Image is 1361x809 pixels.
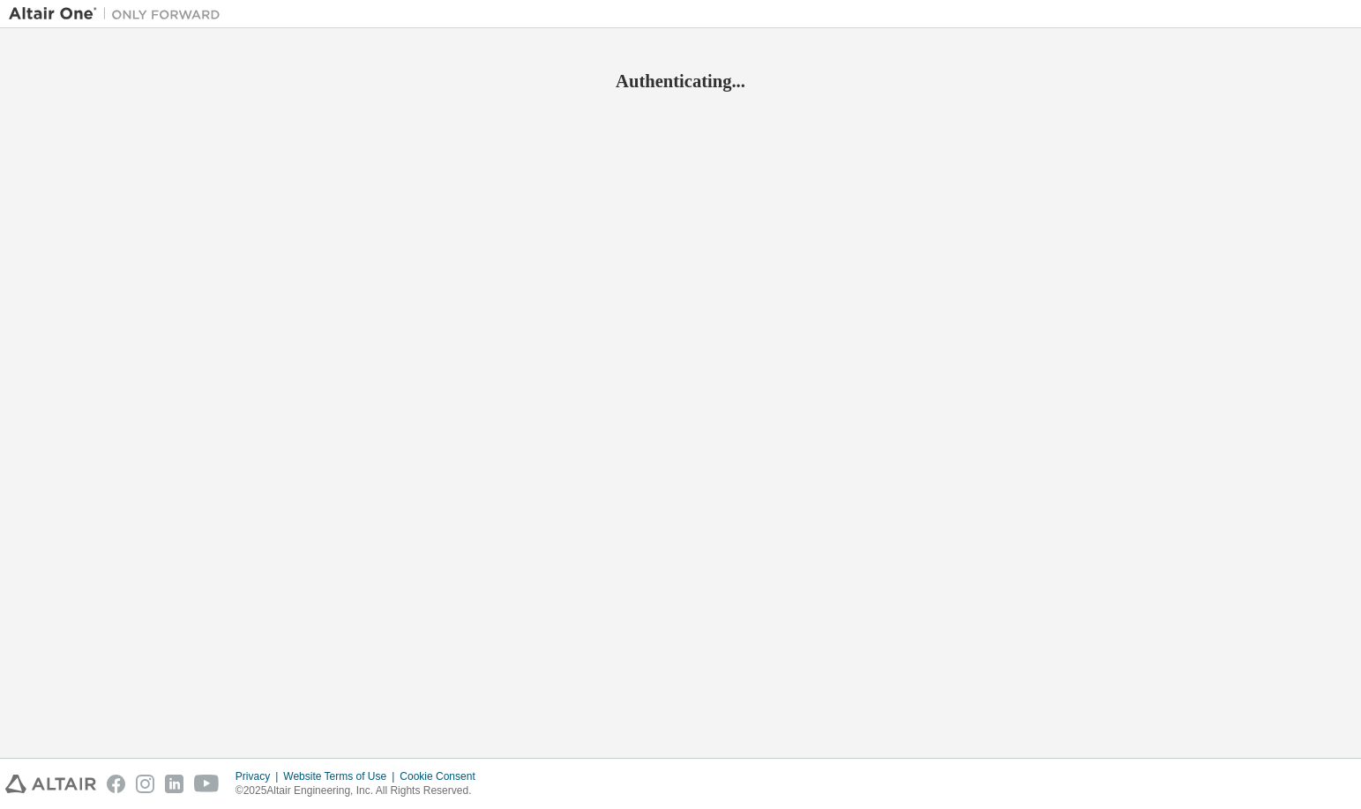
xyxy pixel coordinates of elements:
[283,769,400,783] div: Website Terms of Use
[9,70,1352,93] h2: Authenticating...
[9,5,229,23] img: Altair One
[136,775,154,793] img: instagram.svg
[400,769,485,783] div: Cookie Consent
[165,775,183,793] img: linkedin.svg
[107,775,125,793] img: facebook.svg
[236,783,486,798] p: © 2025 Altair Engineering, Inc. All Rights Reserved.
[194,775,220,793] img: youtube.svg
[236,769,283,783] div: Privacy
[5,775,96,793] img: altair_logo.svg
